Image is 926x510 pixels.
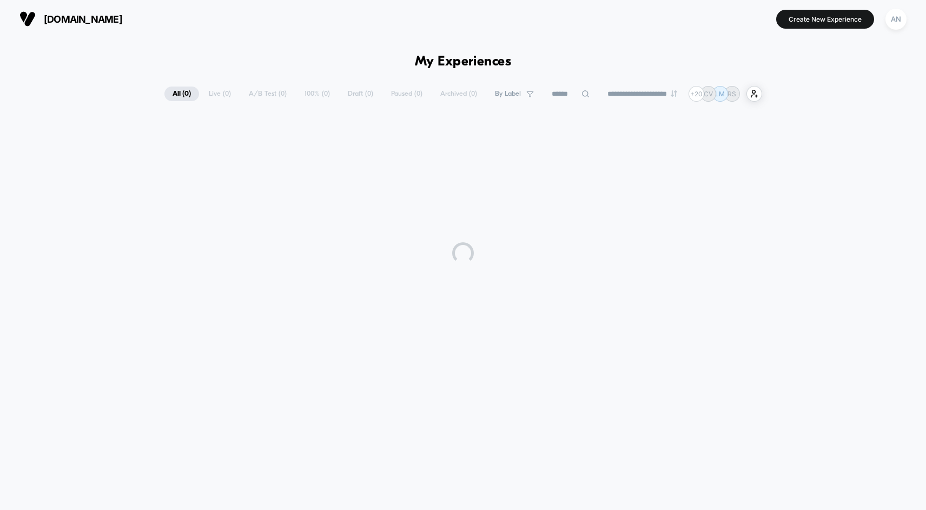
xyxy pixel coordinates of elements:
span: By Label [495,90,521,98]
img: end [671,90,677,97]
p: RS [727,90,736,98]
span: All ( 0 ) [164,87,199,101]
button: [DOMAIN_NAME] [16,10,125,28]
button: AN [882,8,910,30]
img: Visually logo [19,11,36,27]
h1: My Experiences [415,54,512,70]
div: AN [885,9,907,30]
p: CV [704,90,713,98]
div: + 20 [689,86,704,102]
span: [DOMAIN_NAME] [44,14,122,25]
p: LM [715,90,725,98]
button: Create New Experience [776,10,874,29]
